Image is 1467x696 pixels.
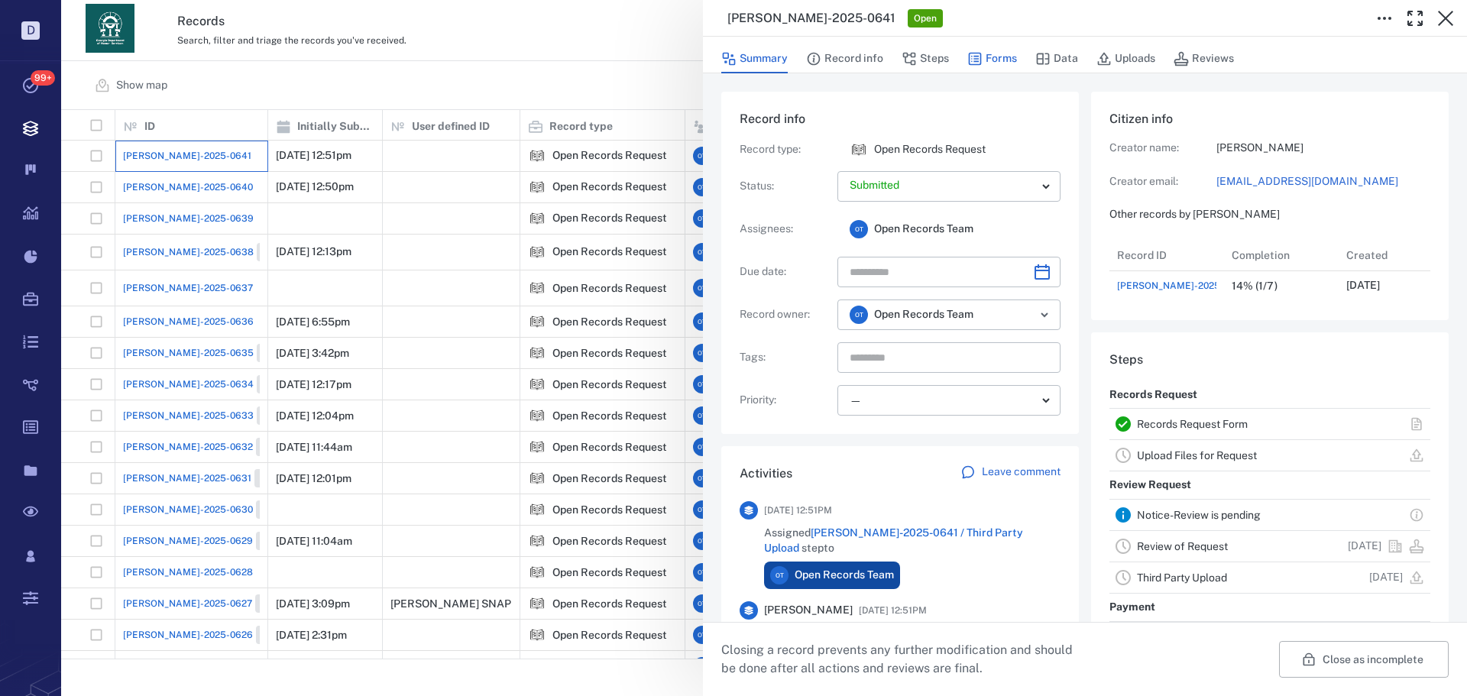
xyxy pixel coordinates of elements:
[770,566,789,584] div: O T
[1091,92,1449,332] div: Citizen infoCreator name:[PERSON_NAME]Creator email:[EMAIL_ADDRESS][DOMAIN_NAME]Other records by ...
[1109,110,1430,128] h6: Citizen info
[31,70,55,86] span: 99+
[1137,449,1257,461] a: Upload Files for Request
[1109,240,1224,270] div: Record ID
[1109,381,1197,409] p: Records Request
[1117,234,1167,277] div: Record ID
[850,178,1036,193] p: Submitted
[1232,280,1278,292] div: 14% (1/7)
[1346,278,1380,293] p: [DATE]
[967,44,1017,73] button: Forms
[721,44,788,73] button: Summary
[764,501,832,520] span: [DATE] 12:51PM
[721,641,1085,678] p: Closing a record prevents any further modification and should be done after all actions and revie...
[740,142,831,157] p: Record type :
[727,9,895,28] h3: [PERSON_NAME]-2025-0641
[1109,351,1430,369] h6: Steps
[1109,594,1155,621] p: Payment
[740,350,831,365] p: Tags :
[1096,44,1155,73] button: Uploads
[764,603,853,618] span: [PERSON_NAME]
[740,110,1061,128] h6: Record info
[764,526,1023,554] a: [PERSON_NAME]-2025-0641 / Third Party Upload
[740,393,831,408] p: Priority :
[1174,44,1234,73] button: Reviews
[1216,141,1430,156] p: [PERSON_NAME]
[135,11,167,24] span: Help
[764,526,1061,555] span: Assigned step to
[1109,471,1191,499] p: Review Request
[1232,234,1290,277] div: Completion
[740,465,792,483] h6: Activities
[850,220,868,238] div: O T
[1137,509,1261,521] a: Notice-Review is pending
[740,264,831,280] p: Due date :
[1035,44,1078,73] button: Data
[1348,539,1381,554] p: [DATE]
[740,307,831,322] p: Record owner :
[1224,240,1339,270] div: Completion
[795,568,894,583] span: Open Records Team
[1346,234,1388,277] div: Created
[740,222,831,237] p: Assignees :
[1339,240,1453,270] div: Created
[1400,3,1430,34] button: Toggle Fullscreen
[850,141,868,159] div: Open Records Request
[1109,141,1216,156] p: Creator name:
[1027,257,1057,287] button: Choose date
[1369,3,1400,34] button: Toggle to Edit Boxes
[806,44,883,73] button: Record info
[1137,418,1248,430] a: Records Request Form
[960,465,1061,483] a: Leave comment
[1369,570,1403,585] p: [DATE]
[850,392,1036,410] div: —
[982,465,1061,480] p: Leave comment
[1034,304,1055,325] button: Open
[721,92,1079,446] div: Record infoRecord type:icon Open Records RequestOpen Records RequestStatus:Assignees:OTOpen Recor...
[740,179,831,194] p: Status :
[1279,641,1449,678] button: Close as incomplete
[850,306,868,324] div: O T
[874,142,986,157] p: Open Records Request
[1137,540,1228,552] a: Review of Request
[874,222,973,237] span: Open Records Team
[1137,571,1227,584] a: Third Party Upload
[850,141,868,159] img: icon Open Records Request
[1109,207,1430,222] p: Other records by [PERSON_NAME]
[874,307,973,322] span: Open Records Team
[859,601,927,620] span: [DATE] 12:51PM
[902,44,949,73] button: Steps
[1117,279,1245,293] a: [PERSON_NAME]-2025-0641
[1430,3,1461,34] button: Close
[1109,174,1216,189] p: Creator email:
[21,21,40,40] p: D
[1216,174,1430,189] a: [EMAIL_ADDRESS][DOMAIN_NAME]
[911,12,940,25] span: Open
